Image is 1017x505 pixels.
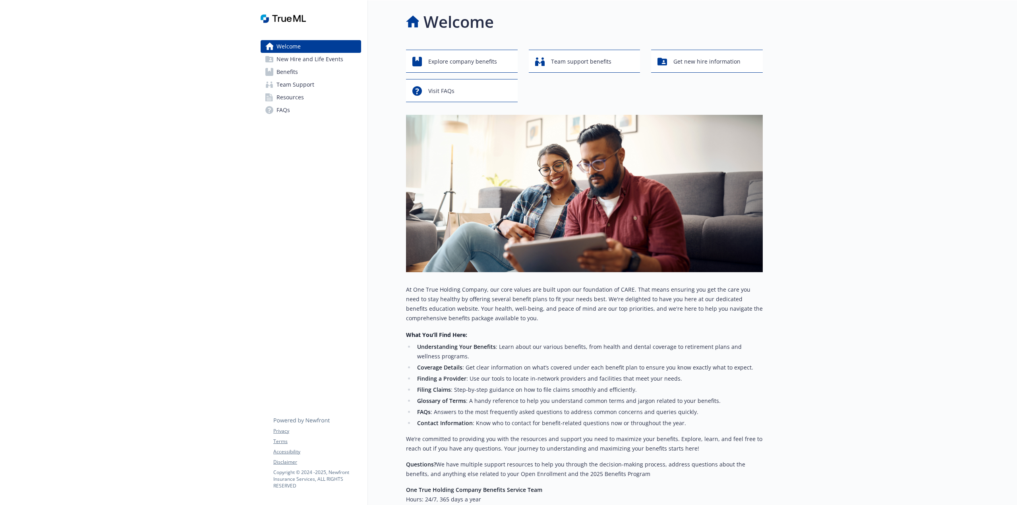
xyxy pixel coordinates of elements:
strong: Contact Information [417,419,473,427]
span: Resources [276,91,304,104]
button: Visit FAQs [406,79,518,102]
a: Welcome [261,40,361,53]
a: Accessibility [273,448,361,455]
strong: Questions? [406,460,436,468]
li: : Step-by-step guidance on how to file claims smoothly and efficiently. [415,385,763,395]
a: New Hire and Life Events [261,53,361,66]
a: Terms [273,438,361,445]
p: We have multiple support resources to help you through the decision-making process, address quest... [406,460,763,479]
strong: FAQs [417,408,431,416]
a: FAQs [261,104,361,116]
strong: Coverage Details [417,364,462,371]
a: Resources [261,91,361,104]
li: : Answers to the most frequently asked questions to address common concerns and queries quickly. [415,407,763,417]
span: Team Support [276,78,314,91]
span: Benefits [276,66,298,78]
span: Welcome [276,40,301,53]
span: Get new hire information [673,54,741,69]
strong: Finding a Provider [417,375,466,382]
li: : Use our tools to locate in-network providers and facilities that meet your needs. [415,374,763,383]
strong: What You’ll Find Here: [406,331,467,339]
button: Explore company benefits [406,50,518,73]
a: Disclaimer [273,459,361,466]
a: Benefits [261,66,361,78]
span: New Hire and Life Events [276,53,343,66]
strong: Filing Claims [417,386,451,393]
a: Privacy [273,428,361,435]
span: Explore company benefits [428,54,497,69]
strong: One True Holding Company Benefits Service Team [406,486,542,493]
button: Team support benefits [529,50,640,73]
button: Get new hire information [651,50,763,73]
strong: Glossary of Terms [417,397,466,404]
li: : Learn about our various benefits, from health and dental coverage to retirement plans and welln... [415,342,763,361]
li: : Know who to contact for benefit-related questions now or throughout the year. [415,418,763,428]
li: : Get clear information on what’s covered under each benefit plan to ensure you know exactly what... [415,363,763,372]
span: Visit FAQs [428,83,454,99]
p: At One True Holding Company, our core values are built upon our foundation of CARE. That means en... [406,285,763,323]
span: Team support benefits [551,54,611,69]
img: overview page banner [406,115,763,272]
h1: Welcome [423,10,494,34]
span: FAQs [276,104,290,116]
strong: Understanding Your Benefits [417,343,496,350]
h6: Hours: 24/7, 365 days a year [406,495,763,504]
p: Copyright © 2024 - 2025 , Newfront Insurance Services, ALL RIGHTS RESERVED [273,469,361,489]
a: Team Support [261,78,361,91]
li: : A handy reference to help you understand common terms and jargon related to your benefits. [415,396,763,406]
p: We’re committed to providing you with the resources and support you need to maximize your benefit... [406,434,763,453]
